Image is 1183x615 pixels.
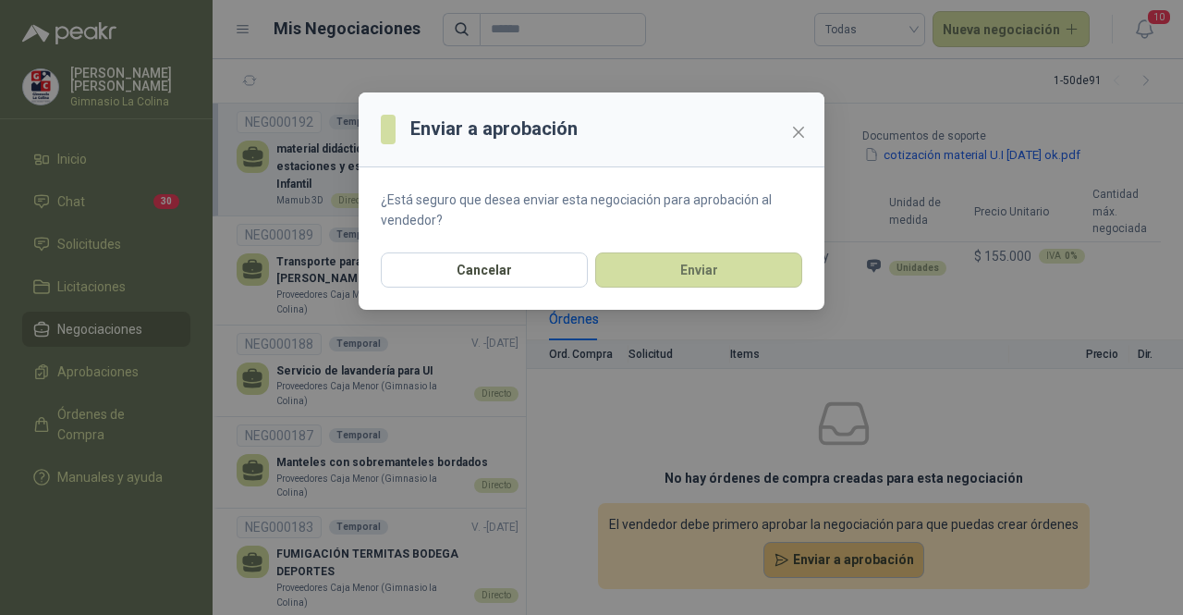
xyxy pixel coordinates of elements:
span: close [791,125,806,140]
button: Enviar [595,252,802,288]
section: ¿Está seguro que desea enviar esta negociación para aprobación al vendedor? [359,167,824,252]
h3: Enviar a aprobación [410,115,578,143]
button: Close [784,117,813,147]
button: Cancelar [381,252,588,288]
